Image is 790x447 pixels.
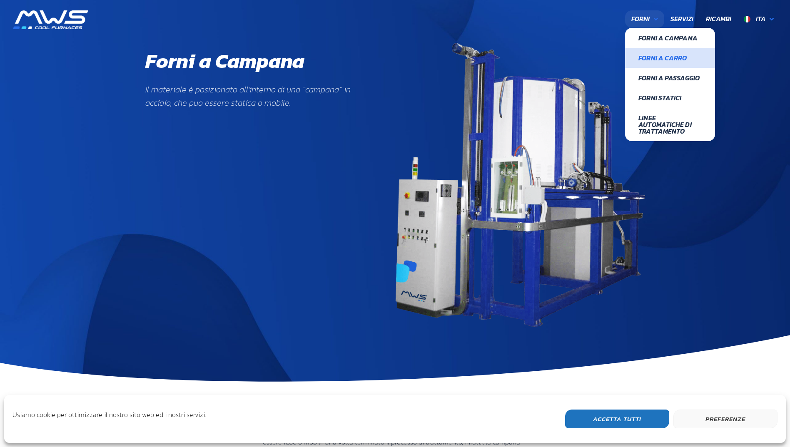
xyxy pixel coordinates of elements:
[145,49,304,73] h1: Forni a Campana
[638,94,702,101] span: Forni Statici
[638,35,702,41] span: Forni a Campana
[395,43,645,327] img: mws-forno-a-campana
[631,14,650,25] span: Forni
[625,68,715,88] a: Forni a Passaggio
[625,48,715,68] a: Forni a Carro
[638,74,702,81] span: Forni a Passaggio
[625,88,715,108] a: Forni Statici
[13,10,88,29] img: MWS s.r.l.
[565,410,669,428] button: Accetta Tutti
[638,114,702,134] span: Linee Automatiche di Trattamento
[664,10,700,28] a: Servizi
[670,14,693,25] span: Servizi
[706,14,731,25] span: Ricambi
[673,410,778,428] button: Preferenze
[625,108,715,141] a: Linee Automatiche di Trattamento
[738,10,780,28] a: Ita
[625,10,664,28] a: Forni
[700,10,738,28] a: Ricambi
[12,410,206,426] div: Usiamo cookie per ottimizzare il nostro sito web ed i nostri servizi.
[638,55,702,61] span: Forni a Carro
[756,14,765,24] span: Ita
[145,83,370,109] p: Il materiale è posizionato all’interno di una “campana” in acciaio, che può essere statica o mobile.
[625,28,715,48] a: Forni a Campana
